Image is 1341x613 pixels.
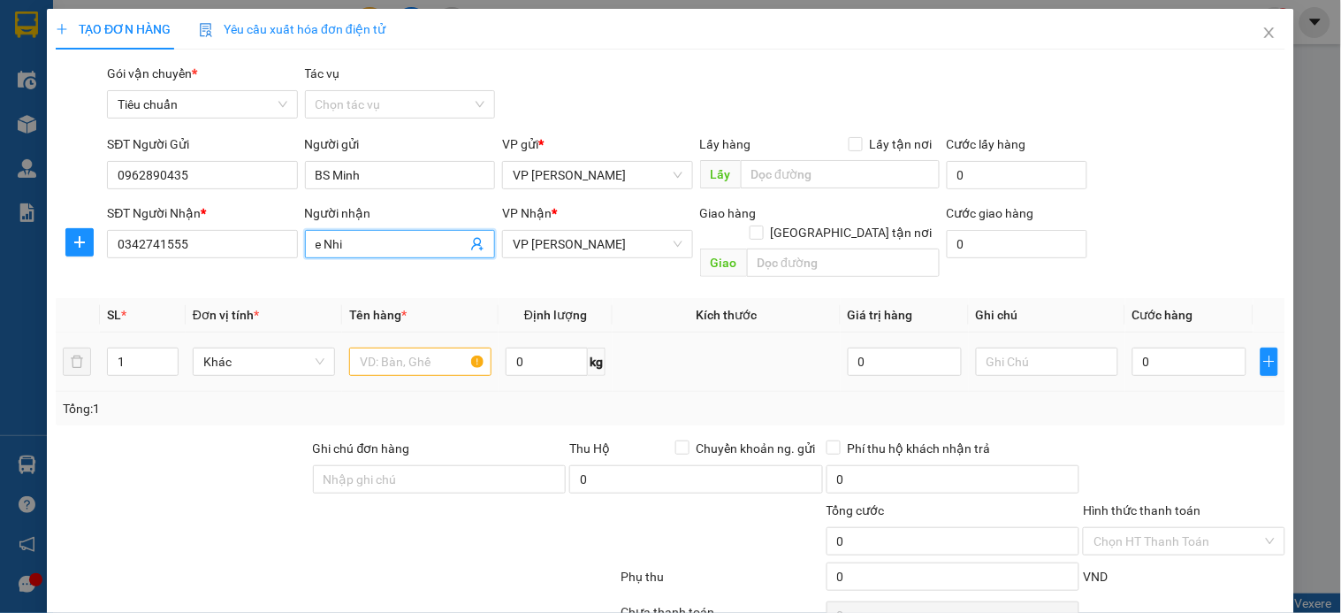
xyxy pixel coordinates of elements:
[947,230,1088,258] input: Cước giao hàng
[513,162,682,188] span: VP Hạ Long
[947,206,1034,220] label: Cước giao hàng
[1132,308,1193,322] span: Cước hàng
[696,308,757,322] span: Kích thước
[700,137,751,151] span: Lấy hàng
[1262,26,1276,40] span: close
[1261,348,1278,376] button: plus
[305,66,340,80] label: Tác vụ
[1245,9,1294,58] button: Close
[37,83,177,114] strong: 0888 827 827 - 0848 827 827
[107,203,297,223] div: SĐT Người Nhận
[199,22,385,36] span: Yêu cầu xuất hóa đơn điện tử
[65,228,94,257] button: plus
[66,235,93,249] span: plus
[947,137,1026,151] label: Cước lấy hàng
[203,349,324,375] span: Khác
[56,23,68,35] span: plus
[947,161,1088,189] input: Cước lấy hàng
[349,308,407,322] span: Tên hàng
[193,308,259,322] span: Đơn vị tính
[524,308,587,322] span: Định lượng
[976,348,1118,376] input: Ghi Chú
[741,160,940,188] input: Dọc đường
[827,503,885,517] span: Tổng cước
[305,134,495,154] div: Người gửi
[9,67,178,98] strong: 024 3236 3236 -
[502,134,692,154] div: VP gửi
[16,119,170,165] span: Gửi hàng Hạ Long: Hotline:
[841,439,998,458] span: Phí thu hộ khách nhận trả
[305,203,495,223] div: Người nhận
[588,348,606,376] span: kg
[619,567,824,598] div: Phụ thu
[56,22,171,36] span: TẠO ĐƠN HÀNG
[313,441,410,456] label: Ghi chú đơn hàng
[118,91,286,118] span: Tiêu chuẩn
[107,308,121,322] span: SL
[747,249,940,277] input: Dọc đường
[19,9,166,47] strong: Công ty TNHH Phúc Xuyên
[513,231,682,257] span: VP Dương Đình Nghệ
[700,206,757,220] span: Giao hàng
[1083,570,1108,584] span: VND
[63,399,519,418] div: Tổng: 1
[1083,503,1200,517] label: Hình thức thanh toán
[107,134,297,154] div: SĐT Người Gửi
[969,298,1125,333] th: Ghi chú
[848,308,913,322] span: Giá trị hàng
[470,237,484,251] span: user-add
[1261,355,1277,369] span: plus
[8,51,178,114] span: Gửi hàng [GEOGRAPHIC_DATA]: Hotline:
[502,206,552,220] span: VP Nhận
[700,160,741,188] span: Lấy
[863,134,940,154] span: Lấy tận nơi
[764,223,940,242] span: [GEOGRAPHIC_DATA] tận nơi
[349,348,491,376] input: VD: Bàn, Ghế
[690,439,823,458] span: Chuyển khoản ng. gửi
[700,249,747,277] span: Giao
[569,441,610,456] span: Thu Hộ
[848,348,962,376] input: 0
[313,465,567,494] input: Ghi chú đơn hàng
[63,348,91,376] button: delete
[199,23,213,37] img: icon
[107,66,197,80] span: Gói vận chuyển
